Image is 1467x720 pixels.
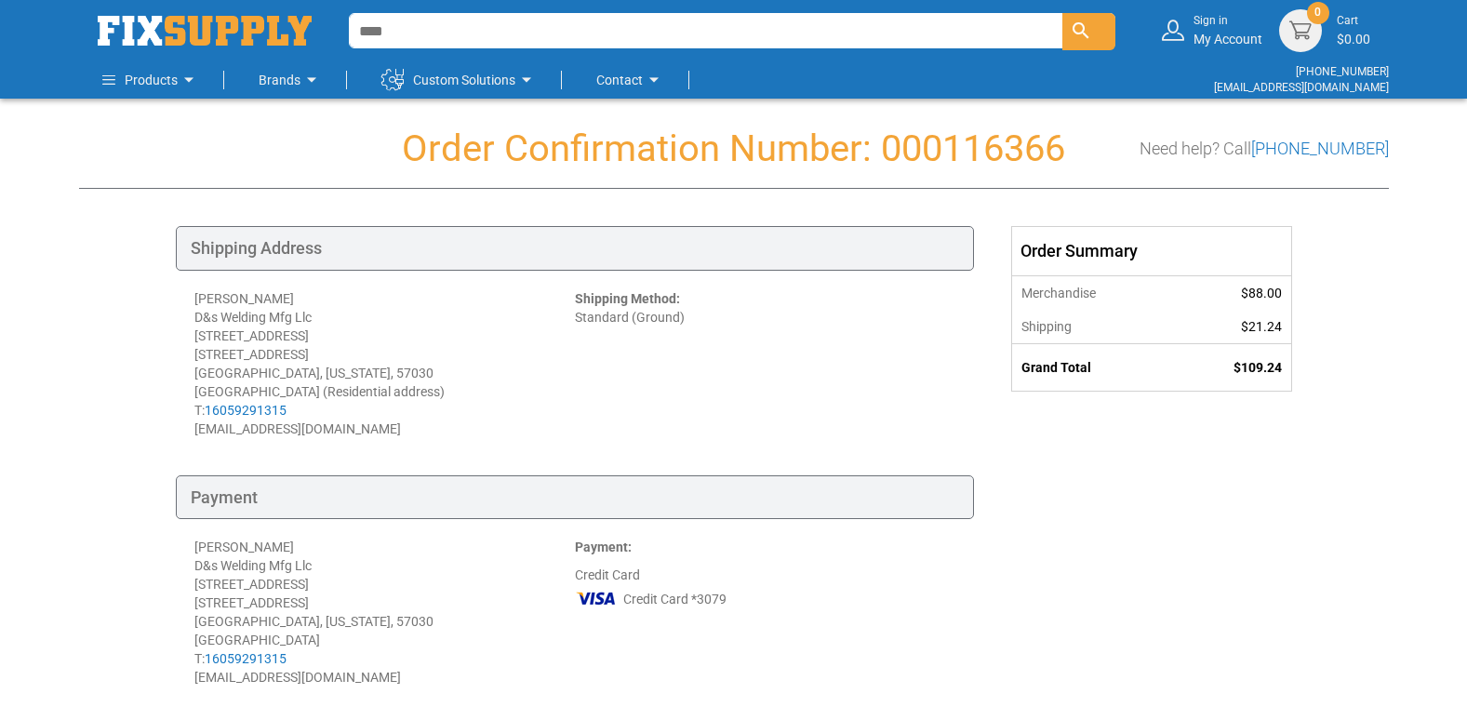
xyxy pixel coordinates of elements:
span: $21.24 [1241,319,1282,334]
a: 16059291315 [205,651,287,666]
a: Contact [596,61,665,99]
a: [EMAIL_ADDRESS][DOMAIN_NAME] [1214,81,1389,94]
a: Custom Solutions [381,61,538,99]
span: Credit Card *3079 [623,590,727,608]
th: Merchandise [1012,275,1174,310]
small: Sign in [1194,13,1262,29]
span: 0 [1314,5,1321,20]
a: 16059291315 [205,403,287,418]
a: Products [102,61,200,99]
div: Order Summary [1012,227,1291,275]
div: [PERSON_NAME] D&s Welding Mfg Llc [STREET_ADDRESS] [STREET_ADDRESS] [GEOGRAPHIC_DATA], [US_STATE]... [194,538,575,687]
div: [PERSON_NAME] D&s Welding Mfg Llc [STREET_ADDRESS] [STREET_ADDRESS] [GEOGRAPHIC_DATA], [US_STATE]... [194,289,575,438]
a: [PHONE_NUMBER] [1296,65,1389,78]
img: VI [575,584,618,612]
strong: Shipping Method: [575,291,680,306]
th: Shipping [1012,310,1174,344]
div: Payment [176,475,974,520]
a: [PHONE_NUMBER] [1251,139,1389,158]
a: Brands [259,61,323,99]
small: Cart [1337,13,1370,29]
span: $0.00 [1337,32,1370,47]
img: Fix Industrial Supply [98,16,312,46]
span: $88.00 [1241,286,1282,300]
a: store logo [98,16,312,46]
div: Credit Card [575,538,955,687]
div: Standard (Ground) [575,289,955,438]
span: $109.24 [1234,360,1282,375]
h1: Order Confirmation Number: 000116366 [79,128,1389,169]
strong: Grand Total [1021,360,1091,375]
div: Shipping Address [176,226,974,271]
h3: Need help? Call [1140,140,1389,158]
strong: Payment: [575,540,632,554]
div: My Account [1194,13,1262,47]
